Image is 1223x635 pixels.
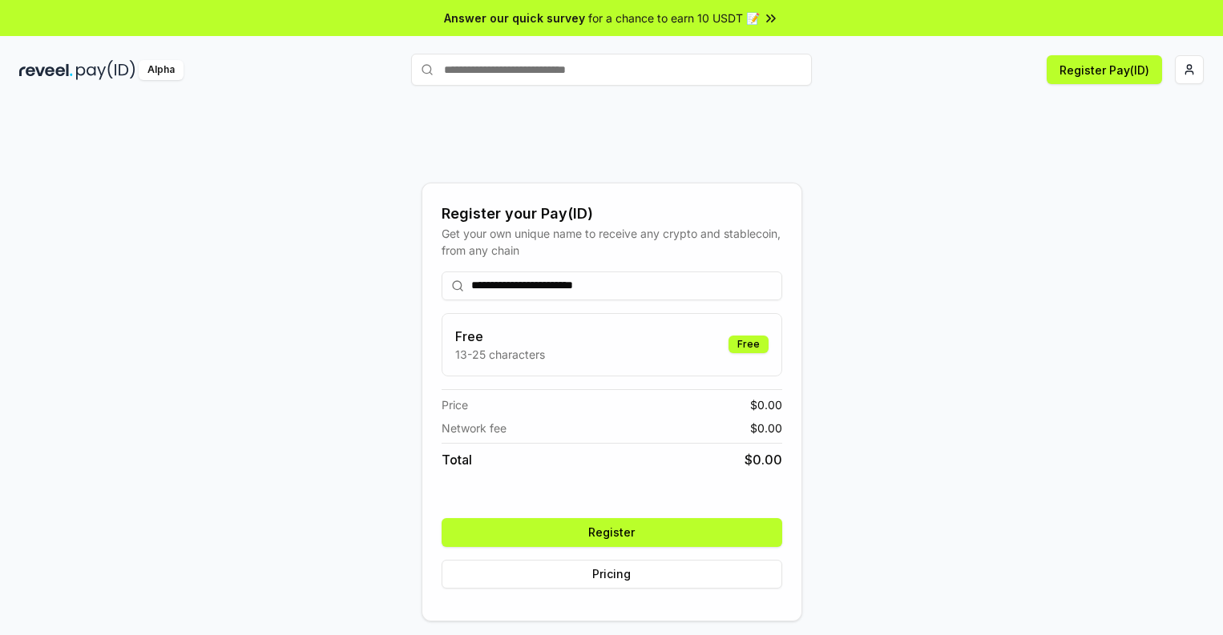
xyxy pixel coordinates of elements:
[729,336,769,353] div: Free
[442,450,472,469] span: Total
[444,10,585,26] span: Answer our quick survey
[745,450,782,469] span: $ 0.00
[19,60,73,80] img: reveel_dark
[750,420,782,436] span: $ 0.00
[455,346,545,363] p: 13-25 characters
[750,396,782,413] span: $ 0.00
[139,60,184,80] div: Alpha
[588,10,760,26] span: for a chance to earn 10 USDT 📝
[442,396,468,413] span: Price
[1047,55,1162,84] button: Register Pay(ID)
[442,420,507,436] span: Network fee
[442,518,782,547] button: Register
[442,560,782,589] button: Pricing
[442,203,782,225] div: Register your Pay(ID)
[76,60,135,80] img: pay_id
[442,225,782,259] div: Get your own unique name to receive any crypto and stablecoin, from any chain
[455,327,545,346] h3: Free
